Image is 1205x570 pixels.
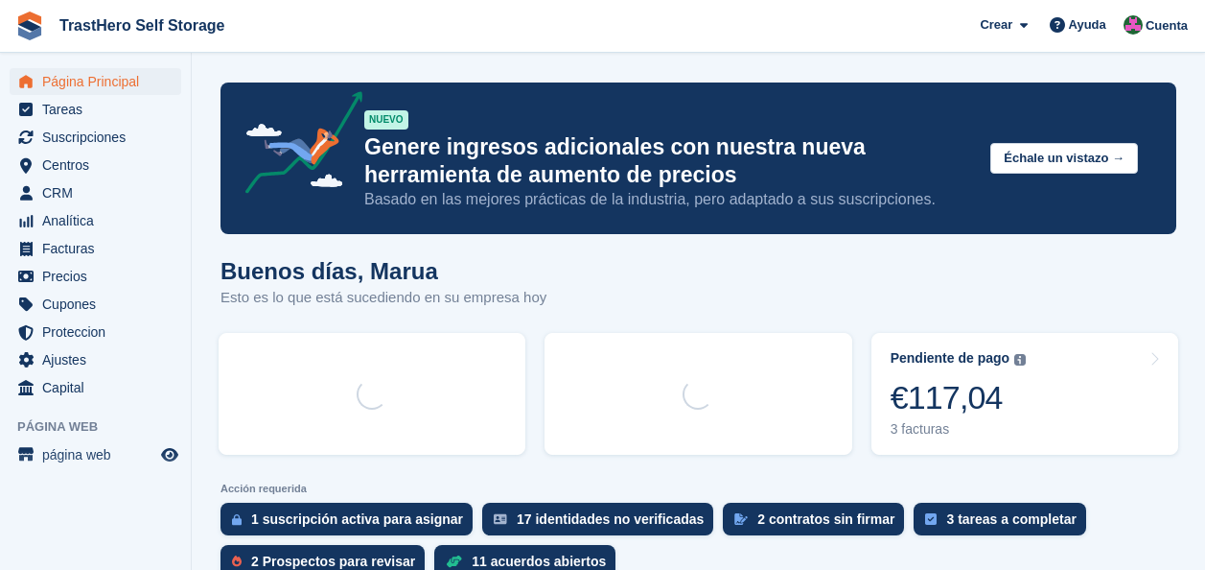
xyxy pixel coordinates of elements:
[946,511,1076,527] div: 3 tareas a completar
[10,179,181,206] a: menu
[220,258,546,284] h1: Buenos días, Marua
[42,374,157,401] span: Capital
[10,441,181,468] a: menú
[15,12,44,40] img: stora-icon-8386f47178a22dfd0bd8f6a31ec36ba5ce8667c1dd55bd0f319d3a0aa187defe.svg
[990,143,1138,175] button: Échale un vistazo →
[10,207,181,234] a: menu
[52,10,233,41] a: TrastHero Self Storage
[364,133,975,189] p: Genere ingresos adicionales con nuestra nueva herramienta de aumento de precios
[42,207,157,234] span: Analítica
[734,513,748,525] img: contract_signature_icon-13c848040528278c33f63329250d36e43548de30e8caae1d1a13099fd9432cc5.svg
[1014,354,1026,366] img: icon-info-grey-7440780725fd019a000dd9b08b2336e03edf1995a4989e88bcd33f0948082b44.svg
[891,350,1009,367] div: Pendiente de pago
[10,374,181,401] a: menu
[10,319,181,345] a: menu
[517,511,704,527] div: 17 identidades no verificadas
[482,503,723,545] a: 17 identidades no verificadas
[42,235,157,262] span: Facturas
[757,511,894,527] div: 2 contratos sin firmar
[364,189,975,210] p: Basado en las mejores prácticas de la industria, pero adaptado a sus suscripciones.
[1124,15,1143,35] img: Marua Grioui
[10,96,181,123] a: menu
[42,291,157,318] span: Cupones
[364,110,408,130] div: NUEVO
[158,443,181,466] a: Vista previa de la tienda
[891,421,1026,438] div: 3 facturas
[229,91,363,201] img: price-adjustments-announcement-icon-8257ccfd72463d97f412b2fc003d46551f7dbcb40ab6d574587a9cd5c0d94...
[42,441,157,468] span: página web
[42,319,157,345] span: Proteccion
[42,263,157,290] span: Precios
[42,68,157,95] span: Página Principal
[914,503,1095,545] a: 3 tareas a completar
[42,179,157,206] span: CRM
[42,346,157,373] span: Ajustes
[220,287,546,309] p: Esto es lo que está sucediendo en su empresa hoy
[925,513,937,525] img: task-75834270c22a3079a89374b754ae025e5fb1db73e45f91037f5363f120a921f8.svg
[1069,15,1106,35] span: Ayuda
[251,511,463,527] div: 1 suscripción activa para asignar
[232,513,242,526] img: active_subscription_to_allocate_icon-d502201f5373d7db506a760aba3b589e785aa758c864c3986d89f69b8ff3...
[42,124,157,151] span: Suscripciones
[10,235,181,262] a: menu
[10,263,181,290] a: menu
[494,513,507,525] img: verify_identity-adf6edd0f0f0b5bbfe63781bf79b02c33cf7c696d77639b501bdc392416b5a36.svg
[891,378,1026,417] div: €117,04
[871,333,1178,455] a: Pendiente de pago €117,04 3 facturas
[10,346,181,373] a: menu
[10,124,181,151] a: menu
[42,152,157,178] span: Centros
[980,15,1012,35] span: Crear
[232,556,242,567] img: prospect-51fa495bee0391a8d652442698ab0144808aea92771e9ea1ae160a38d050c398.svg
[1146,16,1188,36] span: Cuenta
[42,96,157,123] span: Tareas
[251,554,415,569] div: 2 Prospectos para revisar
[10,152,181,178] a: menu
[10,68,181,95] a: menu
[220,503,482,545] a: 1 suscripción activa para asignar
[220,483,1176,495] p: Acción requerida
[446,555,462,568] img: deal-1b604bf984904fb50ccaf53a9ad4b4a5d6e5aea283cecdc64d6e3604feb123c2.svg
[10,291,181,318] a: menu
[17,417,191,437] span: Página web
[472,554,606,569] div: 11 acuerdos abiertos
[723,503,914,545] a: 2 contratos sin firmar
